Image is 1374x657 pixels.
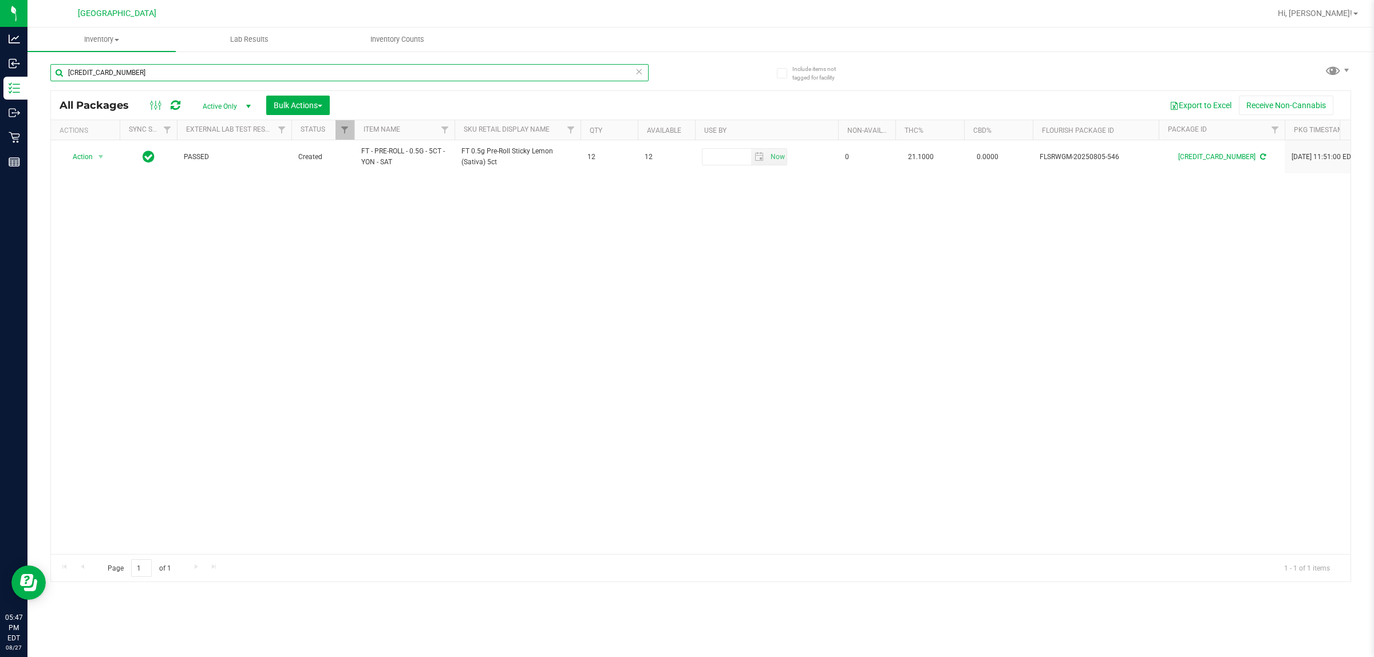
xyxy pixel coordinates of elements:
span: 12 [587,152,631,163]
span: Page of 1 [98,559,180,577]
span: FT 0.5g Pre-Roll Sticky Lemon (Sativa) 5ct [461,146,574,168]
a: CBD% [973,126,992,134]
a: THC% [905,126,923,134]
a: Flourish Package ID [1042,126,1114,134]
a: Qty [590,126,602,134]
a: Available [647,126,681,134]
span: 21.1000 [902,149,939,165]
a: Use By [704,126,727,134]
input: Search Package ID, Item Name, SKU, Lot or Part Number... [50,64,649,81]
span: Created [298,152,348,163]
a: External Lab Test Result [186,125,276,133]
a: Filter [273,120,291,140]
span: Include items not tagged for facility [792,65,850,82]
span: FLSRWGM-20250805-546 [1040,152,1152,163]
a: Filter [335,120,354,140]
inline-svg: Retail [9,132,20,143]
span: Sync from Compliance System [1258,153,1266,161]
span: All Packages [60,99,140,112]
p: 05:47 PM EDT [5,612,22,643]
button: Bulk Actions [266,96,330,115]
inline-svg: Analytics [9,33,20,45]
span: Set Current date [768,149,787,165]
a: Filter [1266,120,1285,140]
span: select [94,149,108,165]
a: Item Name [364,125,400,133]
a: Sync Status [129,125,173,133]
a: Non-Available [847,126,898,134]
a: Package ID [1168,125,1207,133]
a: Pkg Timestamp [1294,126,1361,134]
span: Inventory Counts [355,34,440,45]
button: Export to Excel [1162,96,1239,115]
inline-svg: Reports [9,156,20,168]
span: Action [62,149,93,165]
input: 1 [131,559,152,577]
span: In Sync [143,149,155,165]
a: Inventory [27,27,176,52]
inline-svg: Inbound [9,58,20,69]
span: 0.0000 [971,149,1004,165]
span: 1 - 1 of 1 items [1275,559,1339,576]
span: 12 [645,152,688,163]
span: Inventory [27,34,176,45]
iframe: Resource center [11,565,46,600]
span: Lab Results [215,34,284,45]
div: Actions [60,126,115,134]
inline-svg: Inventory [9,82,20,94]
span: [DATE] 11:51:00 EDT [1292,152,1355,163]
a: Filter [158,120,177,140]
span: Clear [635,64,643,79]
inline-svg: Outbound [9,107,20,118]
a: Filter [436,120,455,140]
a: Lab Results [176,27,324,52]
span: Bulk Actions [274,101,322,110]
button: Receive Non-Cannabis [1239,96,1333,115]
span: PASSED [184,152,285,163]
span: Hi, [PERSON_NAME]! [1278,9,1352,18]
span: [GEOGRAPHIC_DATA] [78,9,156,18]
span: 0 [845,152,889,163]
a: Sku Retail Display Name [464,125,550,133]
span: select [751,149,768,165]
a: Status [301,125,325,133]
span: FT - PRE-ROLL - 0.5G - 5CT - YON - SAT [361,146,448,168]
a: Inventory Counts [323,27,472,52]
p: 08/27 [5,643,22,652]
span: select [768,149,787,165]
a: [CREDIT_CARD_NUMBER] [1178,153,1255,161]
a: Filter [562,120,581,140]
